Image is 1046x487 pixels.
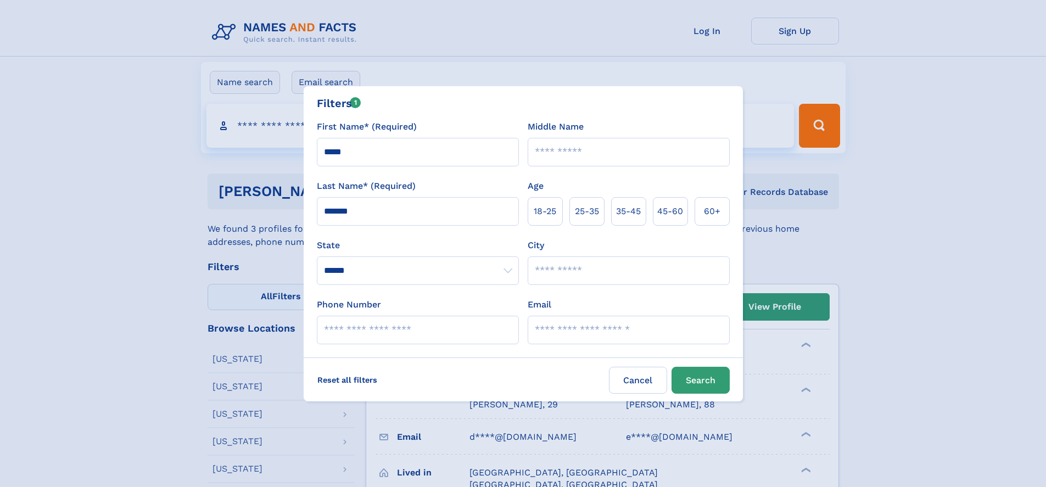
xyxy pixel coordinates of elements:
[657,205,683,218] span: 45‑60
[528,120,584,133] label: Middle Name
[317,95,361,111] div: Filters
[672,367,730,394] button: Search
[528,180,544,193] label: Age
[528,239,544,252] label: City
[609,367,667,394] label: Cancel
[310,367,384,393] label: Reset all filters
[317,239,519,252] label: State
[616,205,641,218] span: 35‑45
[317,180,416,193] label: Last Name* (Required)
[704,205,720,218] span: 60+
[317,120,417,133] label: First Name* (Required)
[575,205,599,218] span: 25‑35
[534,205,556,218] span: 18‑25
[317,298,381,311] label: Phone Number
[528,298,551,311] label: Email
